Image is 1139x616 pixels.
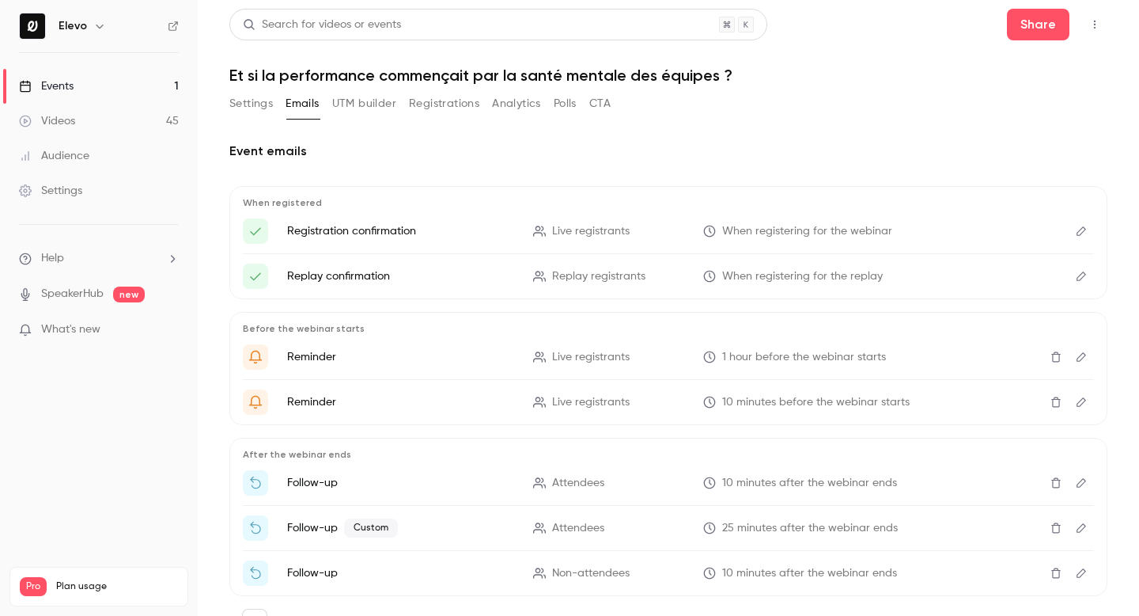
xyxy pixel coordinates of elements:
div: Events [19,78,74,94]
button: Edit [1069,219,1094,244]
li: Voici le lien pour accéder à la vidéo {{ event_name }} [243,264,1094,289]
span: 10 minutes after the webinar ends [722,475,897,492]
button: Emails [286,91,319,116]
li: Merci d'avoir participé à {{ event_name }} [243,470,1094,496]
span: Replay registrants [552,268,645,285]
p: After the webinar ends [243,448,1094,461]
span: new [113,287,145,302]
span: Custom [344,519,398,538]
span: 10 minutes before the webinar starts [722,394,910,411]
span: 25 minutes after the webinar ends [722,520,898,537]
span: When registering for the webinar [722,223,892,240]
p: Follow-up [287,519,514,538]
div: Settings [19,183,82,199]
a: SpeakerHub [41,286,104,302]
button: Settings [229,91,273,116]
button: Delete [1043,470,1069,496]
span: Live registrants [552,394,630,411]
li: {{ event_name }} commence dans 10 minutes [243,390,1094,415]
span: When registering for the replay [722,268,883,285]
span: Live registrants [552,349,630,366]
button: Edit [1069,264,1094,289]
span: 10 minutes after the webinar ends [722,565,897,582]
div: Audience [19,148,89,164]
li: Regardez le replay de {{ event_name }} [243,561,1094,586]
span: Attendees [552,475,604,492]
li: help-dropdown-opener [19,250,179,267]
button: Share [1007,9,1069,40]
button: Edit [1069,470,1094,496]
h6: Elevo [59,18,87,34]
span: Help [41,250,64,267]
p: Reminder [287,394,514,410]
span: 1 hour before the webinar starts [722,349,886,366]
li: {{ event_name }} va bientôt commencer [243,344,1094,370]
button: Edit [1069,390,1094,415]
p: Follow-up [287,565,514,581]
button: Delete [1043,390,1069,415]
span: Live registrants [552,223,630,240]
button: Delete [1043,561,1069,586]
span: Non-attendees [552,565,630,582]
h2: Event emails [229,142,1107,161]
li: Voici le lien pour accéder à {{ event_name }} [243,219,1094,244]
p: Follow-up [287,475,514,491]
p: Before the webinar starts [243,322,1094,335]
div: Videos [19,113,75,129]
iframe: Noticeable Trigger [160,323,179,337]
p: Replay confirmation [287,268,514,284]
button: Registrations [409,91,479,116]
button: Analytics [492,91,541,116]
span: Pro [20,577,47,596]
button: Polls [554,91,577,116]
img: Elevo [20,13,45,39]
li: Une dernier chose… votre cadeau 🎁 [243,515,1094,541]
button: CTA [589,91,611,116]
p: Registration confirmation [287,223,514,239]
p: Reminder [287,349,514,365]
h1: Et si la performance commençait par la santé mentale des équipes ? [229,66,1107,85]
div: Search for videos or events [243,17,401,33]
button: Delete [1043,515,1069,541]
button: Edit [1069,515,1094,541]
span: What's new [41,321,100,338]
button: Delete [1043,344,1069,370]
span: Attendees [552,520,604,537]
span: Plan usage [56,580,178,593]
p: When registered [243,196,1094,209]
button: Edit [1069,344,1094,370]
button: UTM builder [332,91,396,116]
button: Edit [1069,561,1094,586]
